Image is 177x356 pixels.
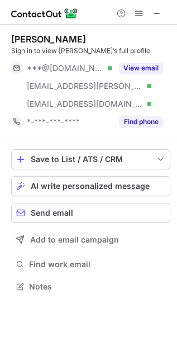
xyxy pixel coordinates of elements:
[29,259,166,269] span: Find work email
[27,81,143,91] span: [EMAIL_ADDRESS][PERSON_NAME][DOMAIN_NAME]
[11,7,78,20] img: ContactOut v5.3.10
[11,203,170,223] button: Send email
[27,99,143,109] span: [EMAIL_ADDRESS][DOMAIN_NAME]
[31,208,73,217] span: Send email
[11,34,86,45] div: [PERSON_NAME]
[31,155,151,164] div: Save to List / ATS / CRM
[11,279,170,295] button: Notes
[11,230,170,250] button: Add to email campaign
[31,182,150,191] span: AI write personalized message
[11,149,170,169] button: save-profile-one-click
[119,116,163,127] button: Reveal Button
[11,46,170,56] div: Sign in to view [PERSON_NAME]’s full profile
[11,176,170,196] button: AI write personalized message
[30,235,119,244] span: Add to email campaign
[27,63,104,73] span: ***@[DOMAIN_NAME]
[119,63,163,74] button: Reveal Button
[11,257,170,272] button: Find work email
[29,282,166,292] span: Notes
